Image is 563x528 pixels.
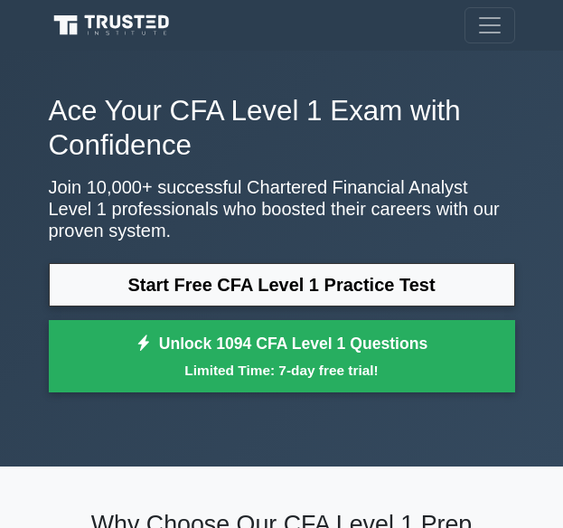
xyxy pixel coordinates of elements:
p: Join 10,000+ successful Chartered Financial Analyst Level 1 professionals who boosted their caree... [49,176,515,241]
small: Limited Time: 7-day free trial! [71,360,493,381]
button: Toggle navigation [464,7,515,43]
a: Unlock 1094 CFA Level 1 QuestionsLimited Time: 7-day free trial! [49,320,515,392]
h1: Ace Your CFA Level 1 Exam with Confidence [49,94,515,162]
a: Start Free CFA Level 1 Practice Test [49,263,515,306]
